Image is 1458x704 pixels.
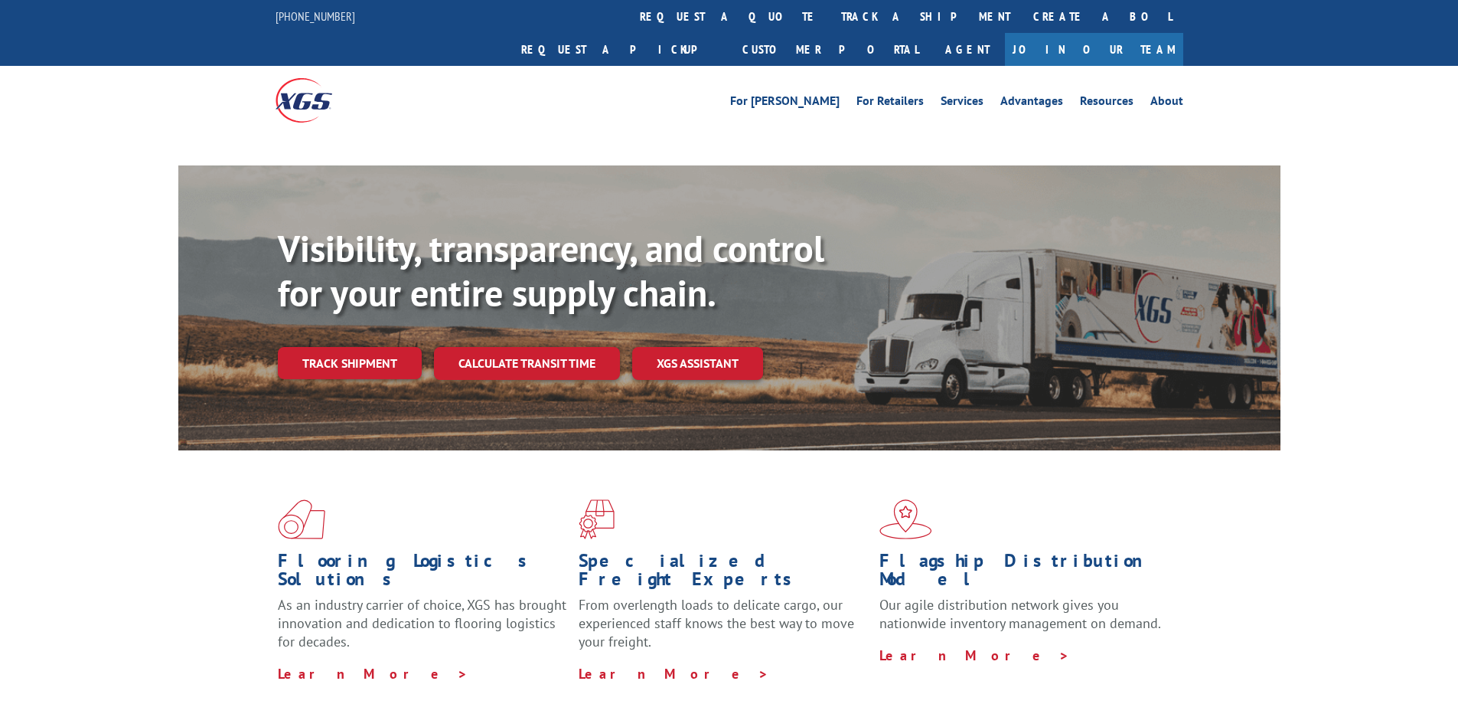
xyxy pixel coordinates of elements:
[1000,95,1063,112] a: Advantages
[731,33,930,66] a: Customer Portal
[930,33,1005,66] a: Agent
[879,499,932,539] img: xgs-icon-flagship-distribution-model-red
[1005,33,1183,66] a: Join Our Team
[579,552,868,596] h1: Specialized Freight Experts
[579,596,868,664] p: From overlength loads to delicate cargo, our experienced staff knows the best way to move your fr...
[276,8,355,24] a: [PHONE_NUMBER]
[278,224,824,316] b: Visibility, transparency, and control for your entire supply chain.
[1080,95,1133,112] a: Resources
[278,596,566,650] span: As an industry carrier of choice, XGS has brought innovation and dedication to flooring logistics...
[1150,95,1183,112] a: About
[579,499,615,539] img: xgs-icon-focused-on-flooring-red
[579,665,769,683] a: Learn More >
[879,647,1070,664] a: Learn More >
[434,347,620,380] a: Calculate transit time
[856,95,924,112] a: For Retailers
[879,552,1169,596] h1: Flagship Distribution Model
[879,596,1161,632] span: Our agile distribution network gives you nationwide inventory management on demand.
[730,95,840,112] a: For [PERSON_NAME]
[278,347,422,379] a: Track shipment
[278,552,567,596] h1: Flooring Logistics Solutions
[941,95,983,112] a: Services
[510,33,731,66] a: Request a pickup
[278,499,325,539] img: xgs-icon-total-supply-chain-intelligence-red
[278,665,468,683] a: Learn More >
[632,347,763,380] a: XGS ASSISTANT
